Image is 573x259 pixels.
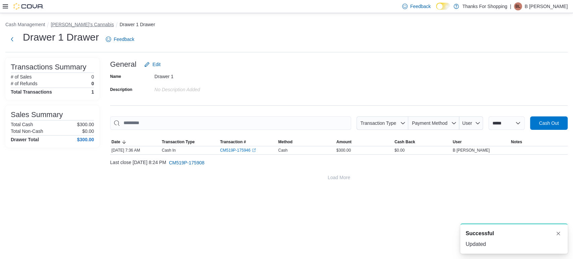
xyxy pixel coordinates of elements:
[393,146,451,154] div: $0.00
[154,71,244,79] div: Drawer 1
[110,87,132,92] label: Description
[360,120,396,126] span: Transaction Type
[412,120,447,126] span: Payment Method
[110,60,136,68] h3: General
[459,116,483,130] button: User
[356,116,408,130] button: Transaction Type
[111,139,120,145] span: Date
[539,120,559,126] span: Cash Out
[277,138,335,146] button: Method
[82,128,94,134] p: $0.00
[91,74,94,80] p: 0
[336,139,351,145] span: Amount
[554,229,562,238] button: Dismiss toast
[452,139,462,145] span: User
[13,3,44,10] img: Cova
[162,139,195,145] span: Transaction Type
[11,89,52,95] h4: Total Transactions
[514,2,522,10] div: B Luxton
[408,116,459,130] button: Payment Method
[110,74,121,79] label: Name
[103,33,137,46] a: Feedback
[219,138,277,146] button: Transaction #
[166,156,207,169] button: CM519P-175908
[91,81,94,86] p: 0
[110,146,160,154] div: [DATE] 7:36 AM
[394,139,415,145] span: Cash Back
[162,148,176,153] p: Cash In
[169,159,204,166] span: CM519P-175908
[335,138,393,146] button: Amount
[410,3,431,10] span: Feedback
[515,2,520,10] span: BL
[23,31,99,44] h1: Drawer 1 Drawer
[5,22,45,27] button: Cash Management
[5,21,568,29] nav: An example of EuiBreadcrumbs
[110,171,568,184] button: Load More
[466,229,494,238] span: Successful
[91,89,94,95] h4: 1
[328,174,350,181] span: Load More
[154,84,244,92] div: No Description added
[462,120,472,126] span: User
[278,148,288,153] span: Cash
[452,148,489,153] span: B [PERSON_NAME]
[77,137,94,142] h4: $300.00
[142,58,163,71] button: Edit
[530,116,568,130] button: Cash Out
[451,138,509,146] button: User
[11,81,37,86] h6: # of Refunds
[11,63,86,71] h3: Transactions Summary
[220,139,246,145] span: Transaction #
[510,138,568,146] button: Notes
[393,138,451,146] button: Cash Back
[152,61,160,68] span: Edit
[466,240,562,248] div: Updated
[110,116,351,130] input: This is a search bar. As you type, the results lower in the page will automatically filter.
[110,138,160,146] button: Date
[252,148,256,152] svg: External link
[11,128,43,134] h6: Total Non-Cash
[462,2,507,10] p: Thanks For Shopping
[160,138,219,146] button: Transaction Type
[11,122,33,127] h6: Total Cash
[510,2,511,10] p: |
[5,33,19,46] button: Next
[278,139,293,145] span: Method
[525,2,568,10] p: B [PERSON_NAME]
[110,156,568,169] div: Last close [DATE] 8:24 PM
[511,139,522,145] span: Notes
[120,22,155,27] button: Drawer 1 Drawer
[11,137,39,142] h4: Drawer Total
[466,229,562,238] div: Notification
[336,148,351,153] span: $300.00
[11,111,63,119] h3: Sales Summary
[114,36,134,43] span: Feedback
[11,74,32,80] h6: # of Sales
[436,3,450,10] input: Dark Mode
[220,148,256,153] a: CM519P-175946External link
[51,22,114,27] button: [PERSON_NAME]'s Cannabis
[77,122,94,127] p: $300.00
